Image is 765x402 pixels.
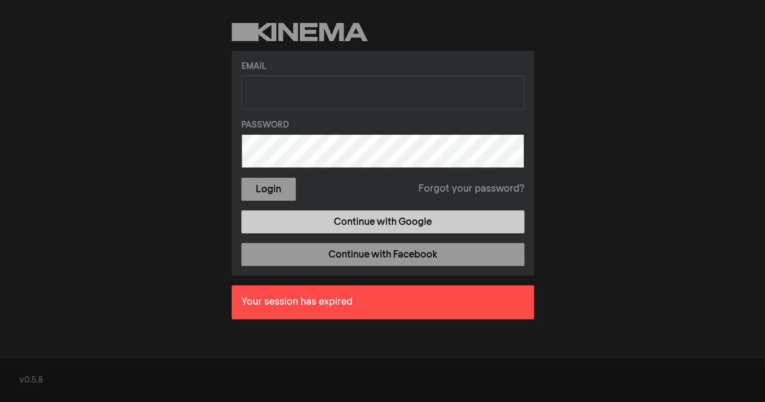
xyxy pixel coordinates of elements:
a: Continue with Facebook [241,243,524,266]
label: Password [241,119,524,132]
button: Login [241,178,296,201]
div: v0.5.8 [19,374,746,387]
a: Forgot your password? [418,182,524,196]
div: Your session has expired [232,285,534,319]
label: Email [241,60,524,73]
a: Continue with Google [241,210,524,233]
